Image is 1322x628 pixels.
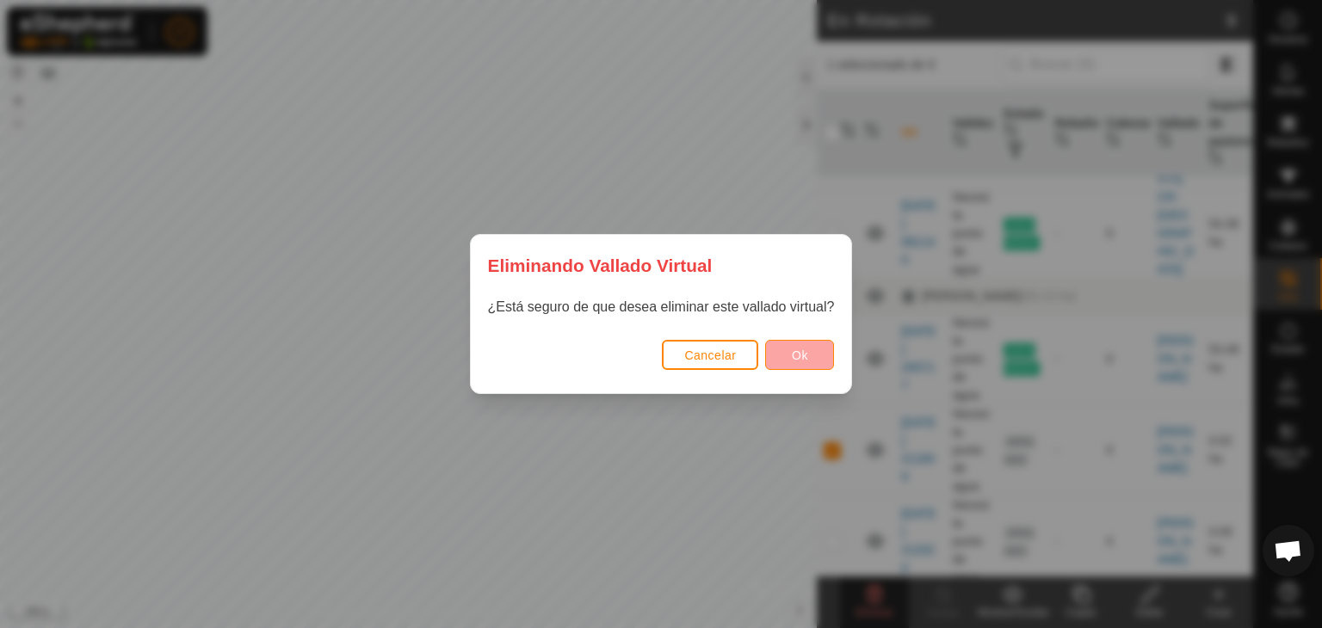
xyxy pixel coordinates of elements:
div: Chat abierto [1263,525,1314,576]
p: ¿Está seguro de que desea eliminar este vallado virtual? [488,297,835,317]
button: Cancelar [662,340,758,370]
button: Ok [765,340,834,370]
span: Cancelar [684,348,736,362]
span: Eliminando Vallado Virtual [488,252,713,279]
span: Ok [792,348,808,362]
